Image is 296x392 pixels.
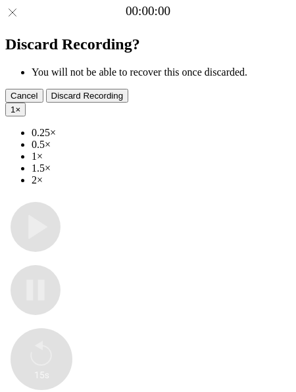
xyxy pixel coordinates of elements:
[32,66,291,78] li: You will not be able to recover this once discarded.
[5,89,43,103] button: Cancel
[126,4,170,18] a: 00:00:00
[5,103,26,116] button: 1×
[5,36,291,53] h2: Discard Recording?
[32,151,291,162] li: 1×
[32,139,291,151] li: 0.5×
[11,105,15,114] span: 1
[32,174,291,186] li: 2×
[32,162,291,174] li: 1.5×
[46,89,129,103] button: Discard Recording
[32,127,291,139] li: 0.25×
